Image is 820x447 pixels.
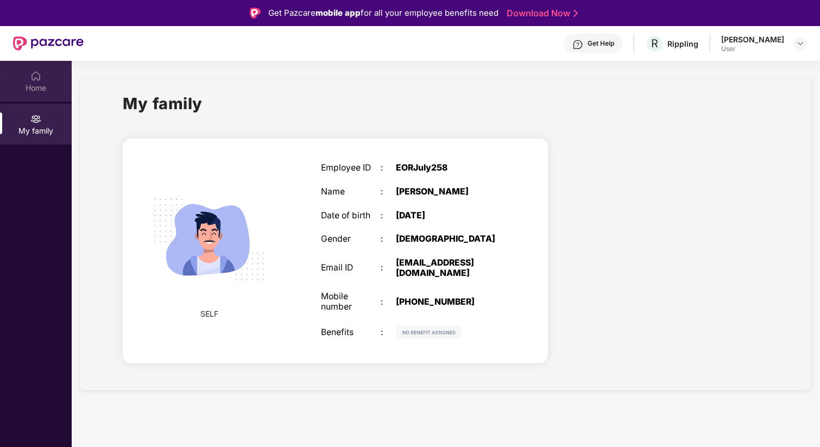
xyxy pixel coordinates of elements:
[572,39,583,50] img: svg+xml;base64,PHN2ZyBpZD0iSGVscC0zMngzMiIgeG1sbnM9Imh0dHA6Ly93d3cudzMub3JnLzIwMDAvc3ZnIiB3aWR0aD...
[588,39,614,48] div: Get Help
[396,163,501,173] div: EORJuly258
[13,36,84,51] img: New Pazcare Logo
[123,91,203,116] h1: My family
[721,45,784,53] div: User
[321,263,381,273] div: Email ID
[316,8,361,18] strong: mobile app
[796,39,805,48] img: svg+xml;base64,PHN2ZyBpZD0iRHJvcGRvd24tMzJ4MzIiIHhtbG5zPSJodHRwOi8vd3d3LnczLm9yZy8yMDAwL3N2ZyIgd2...
[321,292,381,312] div: Mobile number
[321,328,381,338] div: Benefits
[30,114,41,124] img: svg+xml;base64,PHN2ZyB3aWR0aD0iMjAiIGhlaWdodD0iMjAiIHZpZXdCb3g9IjAgMCAyMCAyMCIgZmlsbD0ibm9uZSIgeG...
[381,328,396,338] div: :
[396,297,501,307] div: [PHONE_NUMBER]
[200,308,218,320] span: SELF
[667,39,698,49] div: Rippling
[268,7,499,20] div: Get Pazcare for all your employee benefits need
[396,258,501,278] div: [EMAIL_ADDRESS][DOMAIN_NAME]
[250,8,261,18] img: Logo
[721,34,784,45] div: [PERSON_NAME]
[381,234,396,244] div: :
[321,163,381,173] div: Employee ID
[321,211,381,221] div: Date of birth
[573,8,578,19] img: Stroke
[30,71,41,81] img: svg+xml;base64,PHN2ZyBpZD0iSG9tZSIgeG1sbnM9Imh0dHA6Ly93d3cudzMub3JnLzIwMDAvc3ZnIiB3aWR0aD0iMjAiIG...
[396,211,501,221] div: [DATE]
[321,187,381,197] div: Name
[381,163,396,173] div: :
[651,37,658,50] span: R
[396,234,501,244] div: [DEMOGRAPHIC_DATA]
[396,187,501,197] div: [PERSON_NAME]
[381,297,396,307] div: :
[507,8,575,19] a: Download Now
[381,211,396,221] div: :
[321,234,381,244] div: Gender
[381,187,396,197] div: :
[381,263,396,273] div: :
[396,326,462,339] img: svg+xml;base64,PHN2ZyB4bWxucz0iaHR0cDovL3d3dy53My5vcmcvMjAwMC9zdmciIHdpZHRoPSIxMjIiIGhlaWdodD0iMj...
[141,171,277,308] img: svg+xml;base64,PHN2ZyB4bWxucz0iaHR0cDovL3d3dy53My5vcmcvMjAwMC9zdmciIHdpZHRoPSIyMjQiIGhlaWdodD0iMT...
